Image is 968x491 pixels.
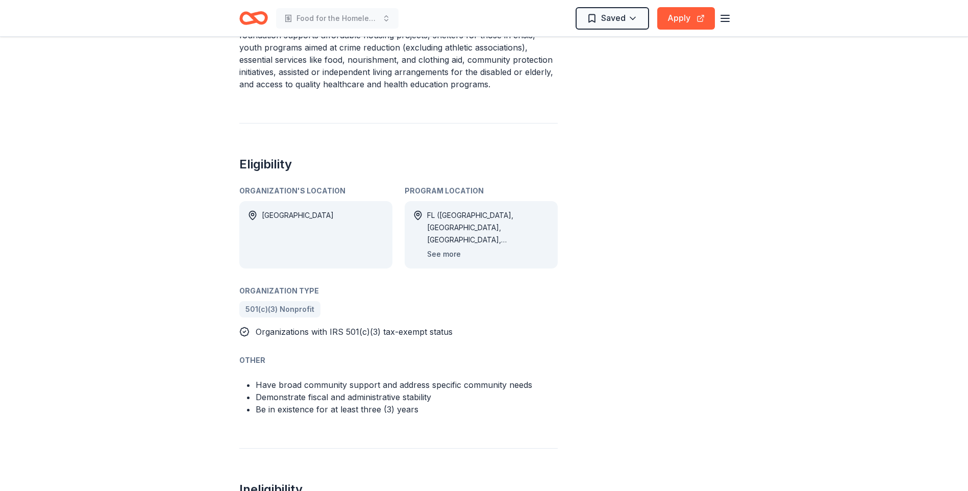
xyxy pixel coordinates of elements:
span: Saved [601,11,626,24]
div: Other [239,354,558,366]
span: 501(c)(3) Nonprofit [245,303,314,315]
span: Organizations with IRS 501(c)(3) tax-exempt status [256,327,453,337]
li: Be in existence for at least three (3) years [256,403,558,415]
li: Demonstrate fiscal and administrative stability [256,391,558,403]
h2: Eligibility [239,156,558,173]
div: [GEOGRAPHIC_DATA] [262,209,334,260]
span: Food for the Homeless and Food Insecure [296,12,378,24]
div: Organization Type [239,285,558,297]
li: Have broad community support and address specific community needs [256,379,558,391]
button: Apply [657,7,715,30]
div: Program Location [405,185,558,197]
button: Food for the Homeless and Food Insecure [276,8,399,29]
button: Saved [576,7,649,30]
a: 501(c)(3) Nonprofit [239,301,320,317]
a: Home [239,6,268,30]
div: FL ([GEOGRAPHIC_DATA], [GEOGRAPHIC_DATA], [GEOGRAPHIC_DATA], [GEOGRAPHIC_DATA], [GEOGRAPHIC_DATA]... [427,209,550,246]
button: See more [427,248,461,260]
div: Organization's Location [239,185,392,197]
